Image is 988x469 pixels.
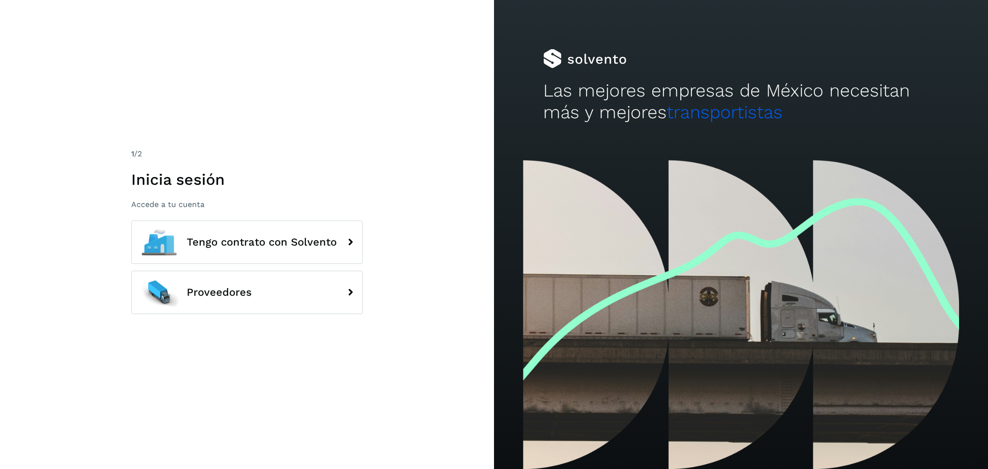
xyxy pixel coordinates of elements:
[131,148,363,160] div: /2
[543,80,938,123] h2: Las mejores empresas de México necesitan más y mejores
[187,287,252,298] span: Proveedores
[131,149,134,158] span: 1
[131,221,363,264] button: Tengo contrato con Solvento
[131,200,363,209] p: Accede a tu cuenta
[187,236,337,248] span: Tengo contrato con Solvento
[667,102,782,123] span: transportistas
[131,271,363,314] button: Proveedores
[131,170,363,189] h1: Inicia sesión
